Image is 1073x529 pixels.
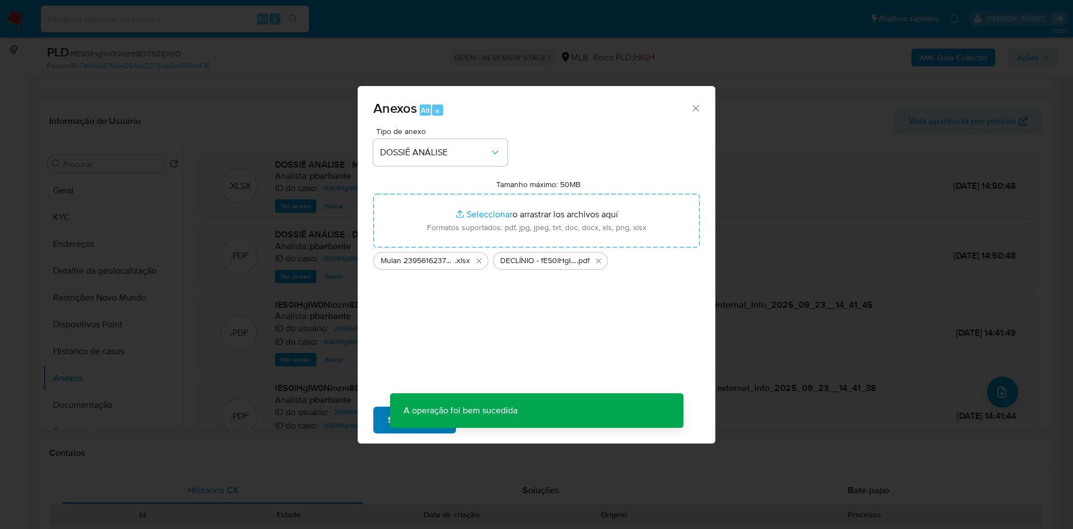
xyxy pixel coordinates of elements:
[380,147,490,158] span: DOSSIÊ ANÁLISE
[388,408,441,432] span: Subir arquivo
[373,139,507,166] button: DOSSIÊ ANÁLISE
[472,254,486,268] button: Eliminar Mulan 2395616237_2025_09_23_07_24_13.xlsx
[577,255,590,266] span: .pdf
[435,105,439,116] span: a
[455,255,470,266] span: .xlsx
[390,393,531,428] p: A operação foi bem sucedida
[373,98,417,118] span: Anexos
[376,127,510,135] span: Tipo de anexo
[373,407,456,433] button: Subir arquivo
[592,254,605,268] button: Eliminar DECLÍNIO - fES0lHgIW0Niozm8DTS0IDWO - CPF 39207846187 - MARIA JOSE ABADIA SILVA.pdf
[690,103,700,113] button: Cerrar
[381,255,455,266] span: Mulan 2395616237_2025_09_23_07_24_13
[421,105,430,116] span: Alt
[373,247,700,270] ul: Archivos seleccionados
[496,179,581,189] label: Tamanho máximo: 50MB
[500,255,577,266] span: DECLÍNIO - fES0lHgIW0Niozm8DTS0IDWO - CPF 39207846187 - [PERSON_NAME]
[475,408,511,432] span: Cancelar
